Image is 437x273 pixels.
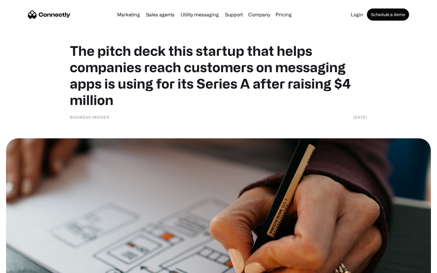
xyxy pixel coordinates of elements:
[348,12,366,17] a: Login
[6,262,36,271] aside: Language selected: English
[115,12,142,17] a: Marketing
[70,42,367,108] h1: The pitch deck this startup that helps companies reach customers on messaging apps is using for i...
[144,12,177,17] a: Sales agents
[222,12,245,17] a: Support
[70,114,110,120] div: Business Insider
[248,10,270,19] div: Company
[367,8,409,21] a: Schedule a demo
[12,262,36,271] ul: Language list
[273,12,294,17] a: Pricing
[353,114,367,120] div: [DATE]
[178,12,221,17] a: Utility messaging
